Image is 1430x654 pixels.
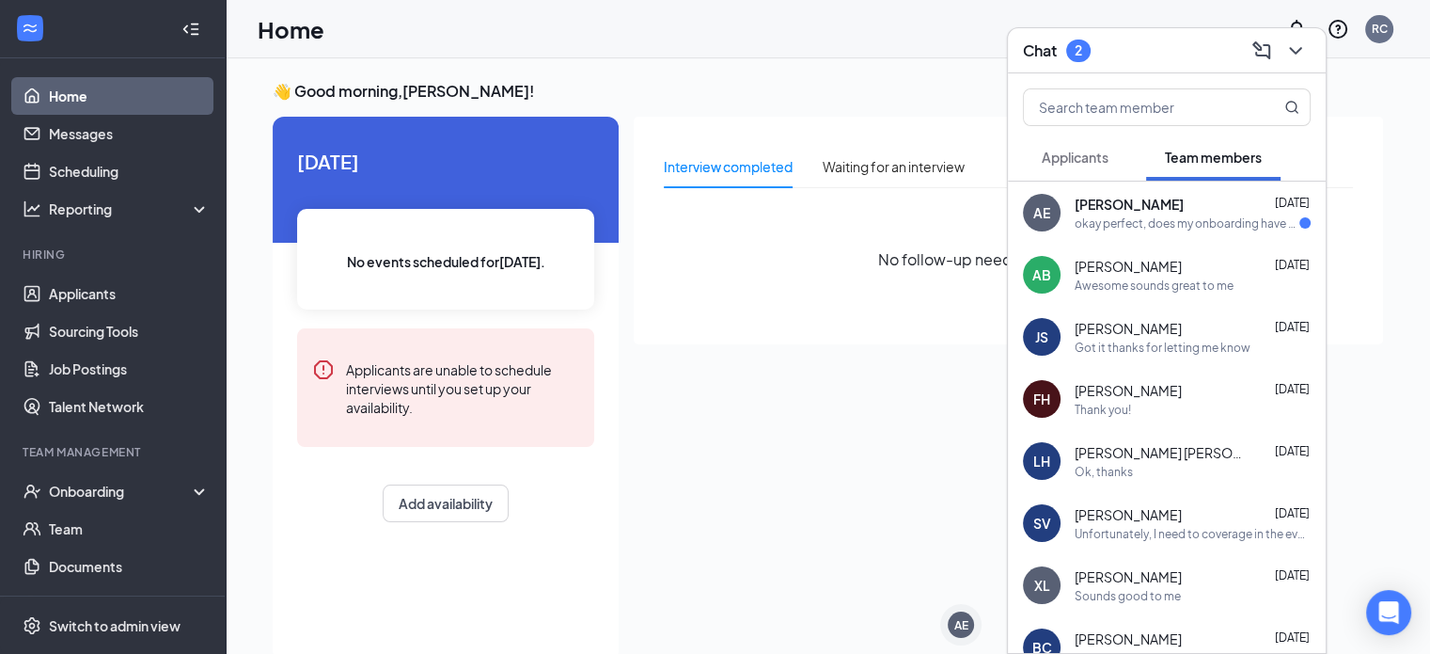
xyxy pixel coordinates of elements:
[49,482,194,501] div: Onboarding
[664,156,793,177] div: Interview completed
[1032,265,1051,284] div: AB
[49,77,210,115] a: Home
[1075,443,1244,462] span: [PERSON_NAME] [PERSON_NAME]
[1250,40,1273,62] svg: ComposeMessage
[49,115,210,152] a: Messages
[1075,257,1182,276] span: [PERSON_NAME]
[954,617,968,633] div: AE
[1275,444,1310,458] span: [DATE]
[1275,630,1310,645] span: [DATE]
[1024,89,1247,125] input: Search team member
[1285,18,1308,40] svg: Notifications
[49,350,210,388] a: Job Postings
[181,20,200,39] svg: Collapse
[1042,149,1108,166] span: Applicants
[1075,381,1182,400] span: [PERSON_NAME]
[49,548,210,585] a: Documents
[23,616,41,635] svg: Settings
[1247,36,1277,66] button: ComposeMessage
[1033,203,1050,222] div: AE
[273,81,1383,102] h3: 👋 Good morning, [PERSON_NAME] !
[49,616,181,635] div: Switch to admin view
[823,156,965,177] div: Waiting for an interview
[49,152,210,190] a: Scheduling
[1075,215,1299,231] div: okay perfect, does my onboarding have to be completed before setting a orientation date ?
[1275,258,1310,272] span: [DATE]
[1075,526,1311,542] div: Unfortunately, I need to coverage in the evening.
[1075,319,1182,338] span: [PERSON_NAME]
[1284,40,1307,62] svg: ChevronDown
[49,585,210,623] a: Surveys
[878,247,1139,271] span: No follow-up needed at the moment
[49,312,210,350] a: Sourcing Tools
[1075,464,1133,480] div: Ok, thanks
[23,444,206,460] div: Team Management
[1075,195,1184,214] span: [PERSON_NAME]
[1372,21,1388,37] div: RC
[1275,382,1310,396] span: [DATE]
[258,13,324,45] h1: Home
[1075,567,1182,586] span: [PERSON_NAME]
[297,147,594,176] span: [DATE]
[1075,402,1131,418] div: Thank you!
[383,485,509,522] button: Add availability
[49,199,211,218] div: Reporting
[23,482,41,501] svg: UserCheck
[1075,505,1182,524] span: [PERSON_NAME]
[1033,390,1050,408] div: FH
[1075,630,1182,648] span: [PERSON_NAME]
[1023,40,1057,61] h3: Chat
[1275,196,1310,210] span: [DATE]
[1035,327,1048,346] div: JS
[1275,568,1310,582] span: [DATE]
[1075,42,1082,58] div: 2
[1284,100,1299,115] svg: MagnifyingGlass
[346,359,579,417] div: Applicants are unable to schedule interviews until you set up your availability.
[1034,576,1050,595] div: XL
[1275,506,1310,520] span: [DATE]
[347,251,545,272] span: No events scheduled for [DATE] .
[1075,278,1234,294] div: Awesome sounds great to me
[1281,36,1311,66] button: ChevronDown
[1275,320,1310,334] span: [DATE]
[1327,18,1349,40] svg: QuestionInfo
[23,247,206,263] div: Hiring
[312,359,335,381] svg: Error
[1033,514,1051,533] div: SV
[1033,452,1050,471] div: LH
[1366,590,1411,635] div: Open Intercom Messenger
[49,510,210,548] a: Team
[23,199,41,218] svg: Analysis
[21,19,39,38] svg: WorkstreamLogo
[1075,588,1181,604] div: Sounds good to me
[1075,340,1250,356] div: Got it thanks for letting me know
[49,388,210,425] a: Talent Network
[49,275,210,312] a: Applicants
[1165,149,1262,166] span: Team members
